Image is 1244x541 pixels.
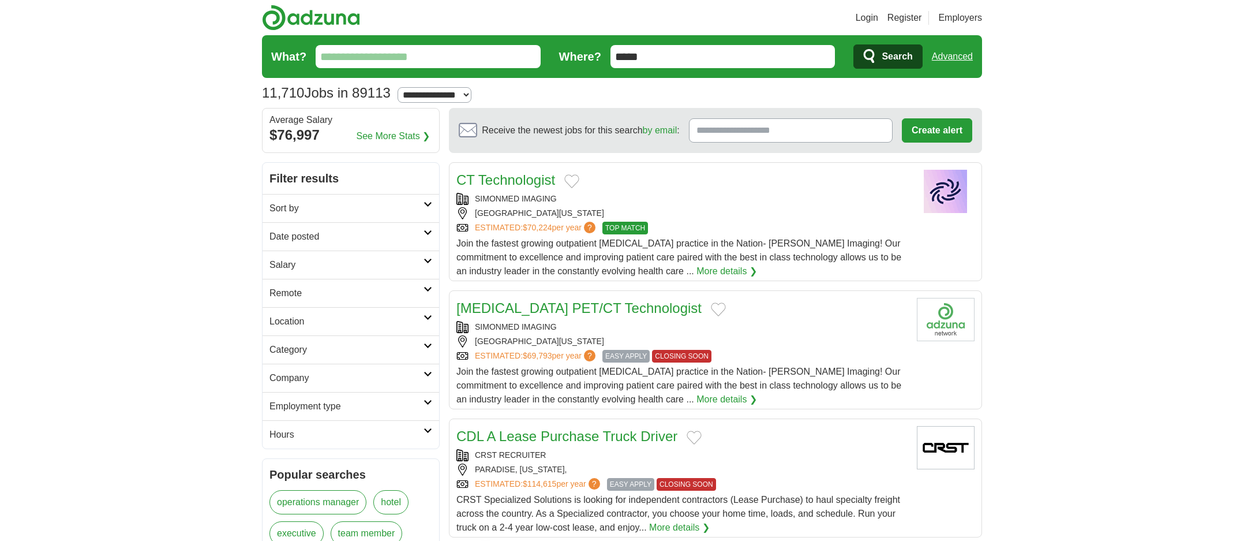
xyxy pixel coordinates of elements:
[456,207,908,219] div: [GEOGRAPHIC_DATA][US_STATE]
[887,11,922,25] a: Register
[262,85,391,100] h1: Jobs in 89113
[269,400,424,413] h2: Employment type
[456,321,908,333] div: SIMONMED IMAGING
[657,478,716,491] span: CLOSING SOON
[269,202,424,215] h2: Sort by
[456,449,908,461] div: CRST RECRUITER
[696,393,757,406] a: More details ❯
[475,350,598,363] a: ESTIMATED:$69,793per year?
[902,118,972,143] button: Create alert
[602,222,648,234] span: TOP MATCH
[856,11,878,25] a: Login
[456,238,901,276] span: Join the fastest growing outpatient [MEDICAL_DATA] practice in the Nation- [PERSON_NAME] Imaging!...
[263,392,439,420] a: Employment type
[589,478,600,490] span: ?
[271,48,306,65] label: What?
[456,300,702,316] a: [MEDICAL_DATA] PET/CT Technologist
[602,350,650,363] span: EASY APPLY
[853,44,922,69] button: Search
[482,124,679,137] span: Receive the newest jobs for this search :
[938,11,982,25] a: Employers
[269,315,424,329] h2: Location
[456,464,908,476] div: PARADISE, [US_STATE],
[711,303,726,316] button: Add to favorite jobs
[262,5,360,31] img: Adzuna logo
[263,251,439,279] a: Salary
[269,230,424,244] h2: Date posted
[523,223,552,232] span: $70,224
[687,431,702,445] button: Add to favorite jobs
[269,371,424,385] h2: Company
[882,45,912,68] span: Search
[475,478,602,491] a: ESTIMATED:$114,615per year?
[263,307,439,335] a: Location
[917,426,975,469] img: Company logo
[456,428,677,444] a: CDL A Lease Purchase Truck Driver
[456,193,908,205] div: SIMONMED IMAGING
[269,286,424,300] h2: Remote
[269,428,424,442] h2: Hours
[643,125,677,135] a: by email
[475,222,598,234] a: ESTIMATED:$70,224per year?
[917,170,975,213] img: Company logo
[263,163,439,194] h2: Filter results
[584,350,595,361] span: ?
[607,478,654,491] span: EASY APPLY
[649,521,710,535] a: More details ❯
[696,264,757,278] a: More details ❯
[263,222,439,251] a: Date posted
[523,351,552,360] span: $69,793
[263,279,439,307] a: Remote
[559,48,601,65] label: Where?
[263,194,439,222] a: Sort by
[269,490,366,514] a: operations manager
[269,115,432,125] div: Average Salary
[456,367,901,404] span: Join the fastest growing outpatient [MEDICAL_DATA] practice in the Nation- [PERSON_NAME] Imaging!...
[263,335,439,364] a: Category
[456,495,900,532] span: CRST Specialized Solutions is looking for independent contractors (Lease Purchase) to haul specia...
[357,129,430,143] a: See More Stats ❯
[263,420,439,449] a: Hours
[584,222,595,233] span: ?
[523,479,556,488] span: $114,615
[564,174,579,188] button: Add to favorite jobs
[456,172,555,188] a: CT Technologist
[269,343,424,357] h2: Category
[262,83,304,103] span: 11,710
[917,298,975,341] img: Company logo
[652,350,711,363] span: CLOSING SOON
[263,364,439,392] a: Company
[269,125,432,145] div: $76,997
[932,45,973,68] a: Advanced
[373,490,409,514] a: hotel
[456,335,908,348] div: [GEOGRAPHIC_DATA][US_STATE]
[269,466,432,483] h2: Popular searches
[269,258,424,272] h2: Salary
